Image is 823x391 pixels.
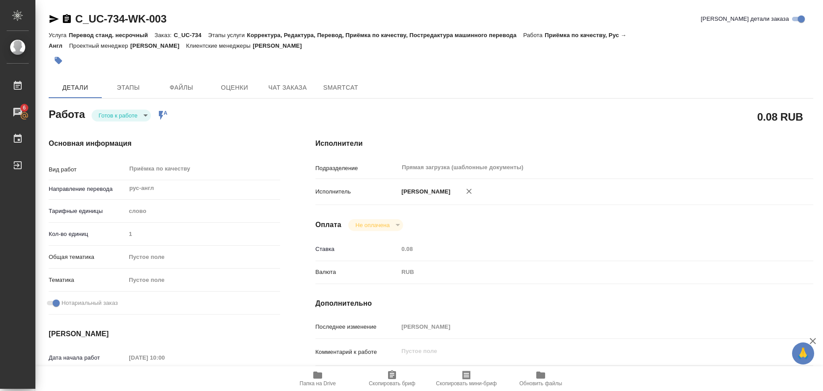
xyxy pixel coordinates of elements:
p: C_UC-734 [174,32,208,38]
span: Обновить файлы [519,380,562,387]
p: Ставка [315,245,399,254]
h4: Дополнительно [315,298,813,309]
p: Проектный менеджер [69,42,130,49]
p: Дата начала работ [49,353,126,362]
span: Оценки [213,82,256,93]
span: SmartCat [319,82,362,93]
h4: [PERSON_NAME] [49,329,280,339]
div: Пустое поле [129,253,269,262]
span: Файлы [160,82,203,93]
span: Этапы [107,82,150,93]
button: Обновить файлы [504,366,578,391]
div: Готов к работе [348,219,403,231]
p: Корректура, Редактура, Перевод, Приёмка по качеству, Постредактура машинного перевода [247,32,523,38]
a: C_UC-734-WK-003 [75,13,166,25]
span: Нотариальный заказ [62,299,118,307]
div: Пустое поле [129,276,269,285]
p: Направление перевода [49,185,126,194]
button: Удалить исполнителя [459,182,479,201]
span: Скопировать мини-бриф [436,380,496,387]
p: [PERSON_NAME] [131,42,186,49]
a: 6 [2,101,33,123]
span: Чат заказа [266,82,309,93]
p: [PERSON_NAME] [398,187,450,196]
p: Валюта [315,268,399,277]
button: Скопировать ссылку [62,14,72,24]
p: Перевод станд. несрочный [69,32,154,38]
p: Общая тематика [49,253,126,262]
button: 🙏 [792,342,814,364]
div: Готов к работе [92,110,151,121]
p: Исполнитель [315,187,399,196]
h2: Работа [49,106,85,121]
p: Вид работ [49,165,126,174]
h4: Основная информация [49,138,280,149]
span: [PERSON_NAME] детали заказа [701,15,789,23]
button: Скопировать мини-бриф [429,366,504,391]
p: Клиентские менеджеры [186,42,253,49]
p: Последнее изменение [315,323,399,331]
span: Детали [54,82,96,93]
p: Тарифные единицы [49,207,126,216]
p: [PERSON_NAME] [253,42,308,49]
button: Добавить тэг [49,51,68,70]
span: 🙏 [796,344,811,363]
div: RUB [398,265,772,280]
button: Скопировать бриф [355,366,429,391]
button: Скопировать ссылку для ЯМессенджера [49,14,59,24]
button: Папка на Drive [281,366,355,391]
span: 6 [17,103,31,112]
input: Пустое поле [398,243,772,255]
p: Этапы услуги [208,32,247,38]
input: Пустое поле [398,320,772,333]
p: Комментарий к работе [315,348,399,357]
p: Заказ: [154,32,173,38]
p: Кол-во единиц [49,230,126,239]
span: Папка на Drive [300,380,336,387]
div: Пустое поле [126,273,280,288]
h4: Оплата [315,220,342,230]
button: Готов к работе [96,112,140,119]
div: Пустое поле [126,250,280,265]
p: Тематика [49,276,126,285]
h2: 0.08 RUB [757,109,803,124]
input: Пустое поле [126,351,203,364]
span: Скопировать бриф [369,380,415,387]
button: Не оплачена [353,221,392,229]
div: слово [126,204,280,219]
input: Пустое поле [126,228,280,240]
p: Услуга [49,32,69,38]
p: Работа [523,32,545,38]
h4: Исполнители [315,138,813,149]
p: Подразделение [315,164,399,173]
